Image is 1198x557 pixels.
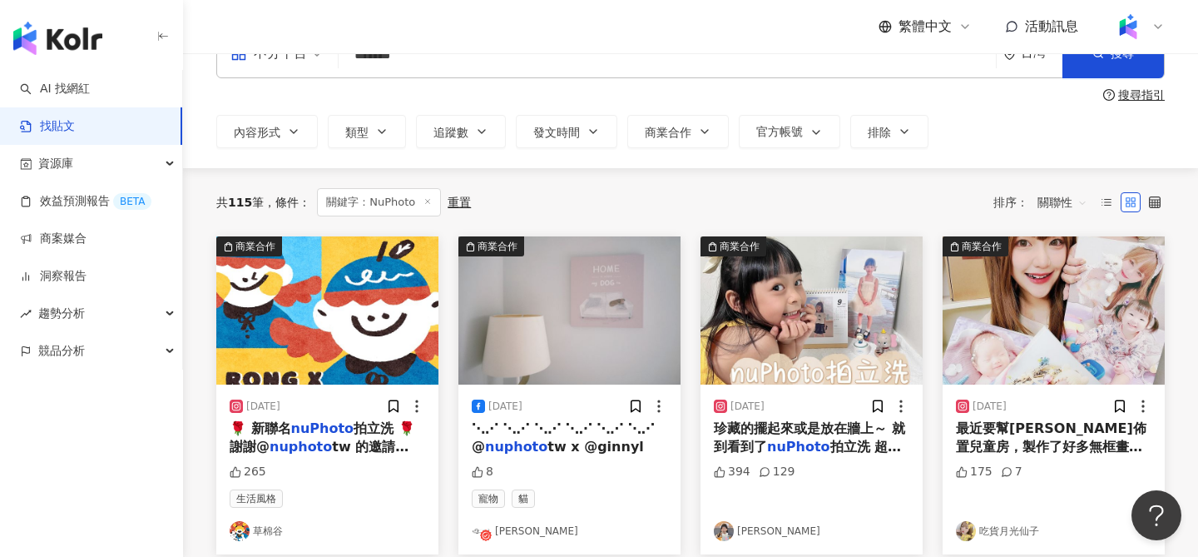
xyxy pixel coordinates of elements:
[228,196,252,209] span: 115
[516,115,617,148] button: 發文時間
[458,236,681,385] img: post-image
[943,236,1165,385] button: 商業合作
[38,145,73,182] span: 資源庫
[1025,18,1078,34] span: 活動訊息
[627,115,729,148] button: 商業合作
[472,521,667,541] a: KOL Avatar[PERSON_NAME]
[472,521,492,541] img: KOL Avatar
[1131,490,1181,540] iframe: Help Scout Beacon - Open
[264,196,310,209] span: 條件 ：
[20,81,90,97] a: searchAI 找網紅
[235,238,275,255] div: 商業合作
[416,115,506,148] button: 追蹤數
[720,238,760,255] div: 商業合作
[700,236,923,385] img: post-image
[216,236,438,385] button: 商業合作
[216,115,318,148] button: 內容形式
[216,236,438,385] img: post-image
[20,308,32,320] span: rise
[472,420,655,455] span: ⋱⋰ ⋱⋰ ⋱⋰ ⋱⋰ ⋱⋰ ⋱⋰ @
[993,189,1097,216] div: 排序：
[291,420,354,436] mark: nuPhoto
[230,464,266,480] div: 265
[714,521,734,541] img: KOL Avatar
[270,439,332,455] mark: nuphoto
[433,126,468,139] span: 追蹤數
[230,420,415,455] span: 拍立洗 🌹 謝謝@
[759,464,795,480] div: 129
[730,400,765,414] div: [DATE]
[943,236,1165,385] img: post-image
[485,439,547,455] mark: nuphoto
[756,125,803,138] span: 官方帳號
[20,268,87,285] a: 洞察報告
[714,420,905,455] span: 珍藏的擺起來或是放在牆上～ 就到看到了
[1118,88,1165,102] div: 搜尋指引
[956,521,1151,541] a: KOL Avatar吃貨月光仙子
[234,126,280,139] span: 內容形式
[328,115,406,148] button: 類型
[230,490,283,508] span: 生活風格
[20,118,75,135] a: 找貼文
[472,490,505,508] span: 寵物
[1001,464,1022,480] div: 7
[973,400,1007,414] div: [DATE]
[714,521,909,541] a: KOL Avatar[PERSON_NAME]
[739,115,840,148] button: 官方帳號
[13,22,102,55] img: logo
[714,464,750,480] div: 394
[700,236,923,385] button: 商業合作
[956,420,1146,474] span: 最近要幫[PERSON_NAME]佈置兒童房，製作了好多無框畫👧 @
[38,295,85,332] span: 趨勢分析
[1112,11,1144,42] img: Kolr%20app%20icon%20%281%29.png
[345,126,369,139] span: 類型
[20,231,87,247] a: 商案媒合
[230,521,250,541] img: KOL Avatar
[488,400,522,414] div: [DATE]
[317,188,441,216] span: 關鍵字：NuPhoto
[898,17,952,36] span: 繁體中文
[547,439,644,455] span: tw x @ginnyl
[1103,89,1115,101] span: question-circle
[868,126,891,139] span: 排除
[512,490,535,508] span: 貓
[645,126,691,139] span: 商業合作
[956,464,993,480] div: 175
[472,464,493,480] div: 8
[478,238,517,255] div: 商業合作
[230,521,425,541] a: KOL Avatar草棉谷
[448,196,471,209] div: 重置
[246,400,280,414] div: [DATE]
[230,420,291,436] span: 🌹 新聯名
[962,238,1002,255] div: 商業合作
[20,193,151,210] a: 效益預測報告BETA
[850,115,928,148] button: 排除
[1037,189,1087,216] span: 關聯性
[216,196,264,209] div: 共 筆
[956,521,976,541] img: KOL Avatar
[533,126,580,139] span: 發文時間
[767,439,830,455] mark: nuPhoto
[38,332,85,370] span: 競品分析
[458,236,681,385] button: 商業合作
